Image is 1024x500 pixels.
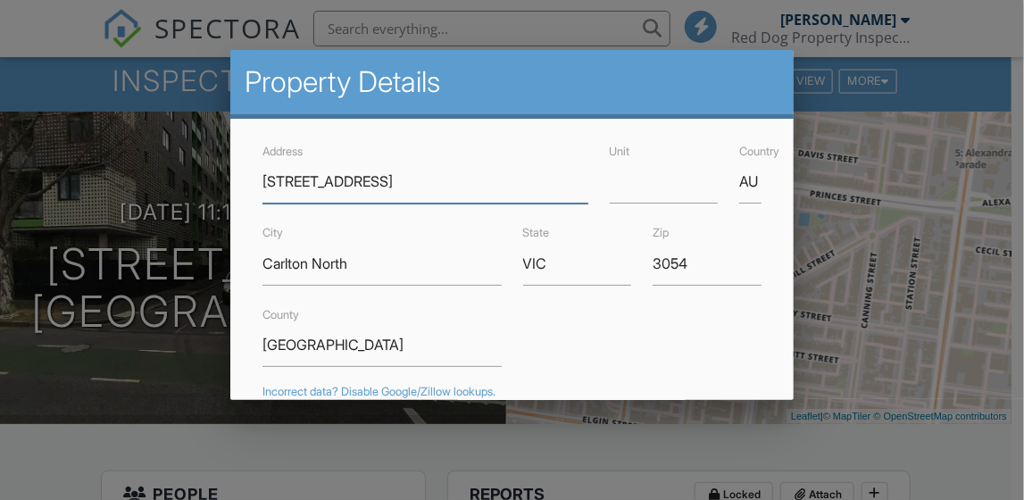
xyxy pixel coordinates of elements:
div: Incorrect data? Disable Google/Zillow lookups. [262,385,762,399]
h2: Property Details [245,64,779,100]
label: City [262,226,283,239]
label: County [262,308,299,321]
label: Zip [653,226,669,239]
label: Address [262,145,303,158]
label: State [523,226,550,239]
label: Country [739,145,779,158]
label: Unit [610,145,630,158]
